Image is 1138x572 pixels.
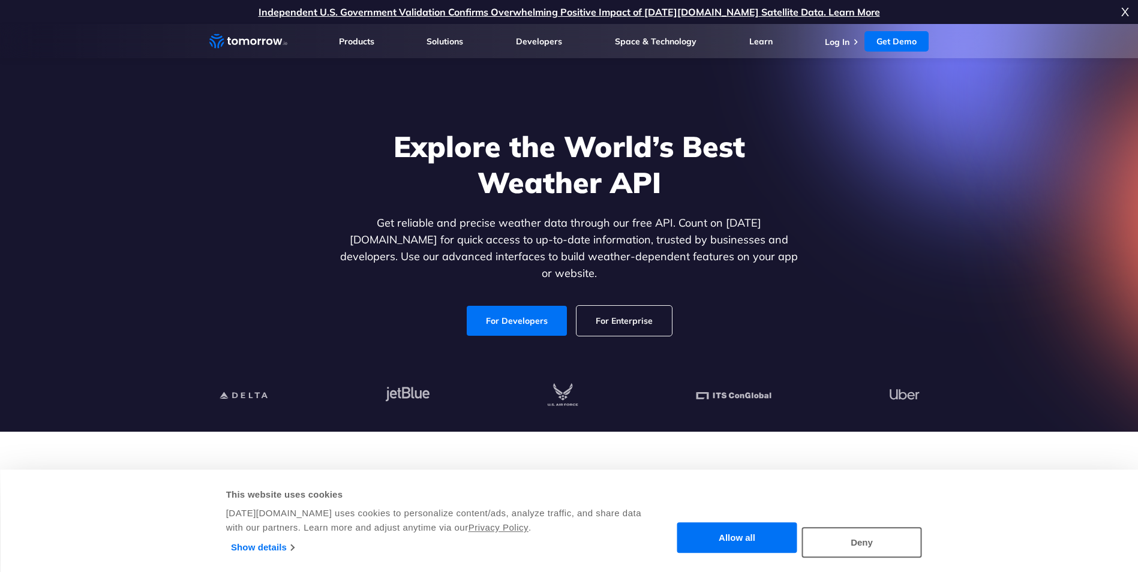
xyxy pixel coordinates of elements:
a: Learn [749,36,773,47]
a: Solutions [427,36,463,47]
a: Home link [209,32,287,50]
a: Products [339,36,374,47]
button: Deny [802,527,922,558]
h1: Explore the World’s Best Weather API [338,128,801,200]
a: Log In [825,37,849,47]
a: For Developers [467,306,567,336]
p: Get reliable and precise weather data through our free API. Count on [DATE][DOMAIN_NAME] for quic... [338,215,801,282]
button: Allow all [677,523,797,553]
a: Get Demo [864,31,929,52]
div: This website uses cookies [226,487,643,502]
a: Show details [231,538,294,556]
a: Privacy Policy [469,522,529,532]
a: Independent U.S. Government Validation Confirms Overwhelming Positive Impact of [DATE][DOMAIN_NAM... [259,6,880,18]
div: [DATE][DOMAIN_NAME] uses cookies to personalize content/ads, analyze traffic, and share data with... [226,506,643,535]
a: Developers [516,36,562,47]
a: For Enterprise [576,306,672,336]
a: Space & Technology [615,36,696,47]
